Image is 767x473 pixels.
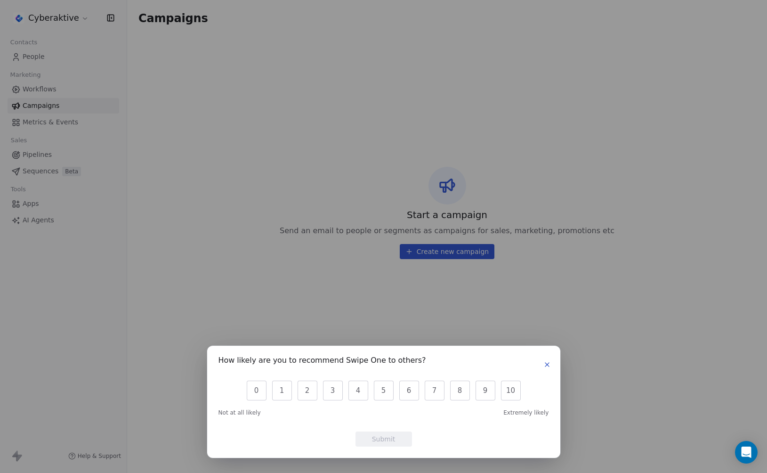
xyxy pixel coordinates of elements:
button: 3 [323,381,343,400]
button: 1 [272,381,292,400]
span: Extremely likely [503,409,549,416]
button: 9 [476,381,495,400]
button: 4 [348,381,368,400]
button: Submit [355,432,412,447]
h1: How likely are you to recommend Swipe One to others? [218,357,426,367]
button: 6 [399,381,419,400]
button: 2 [298,381,317,400]
span: Not at all likely [218,409,261,416]
button: 8 [450,381,470,400]
button: 7 [425,381,444,400]
button: 0 [247,381,266,400]
button: 5 [374,381,394,400]
button: 10 [501,381,521,400]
